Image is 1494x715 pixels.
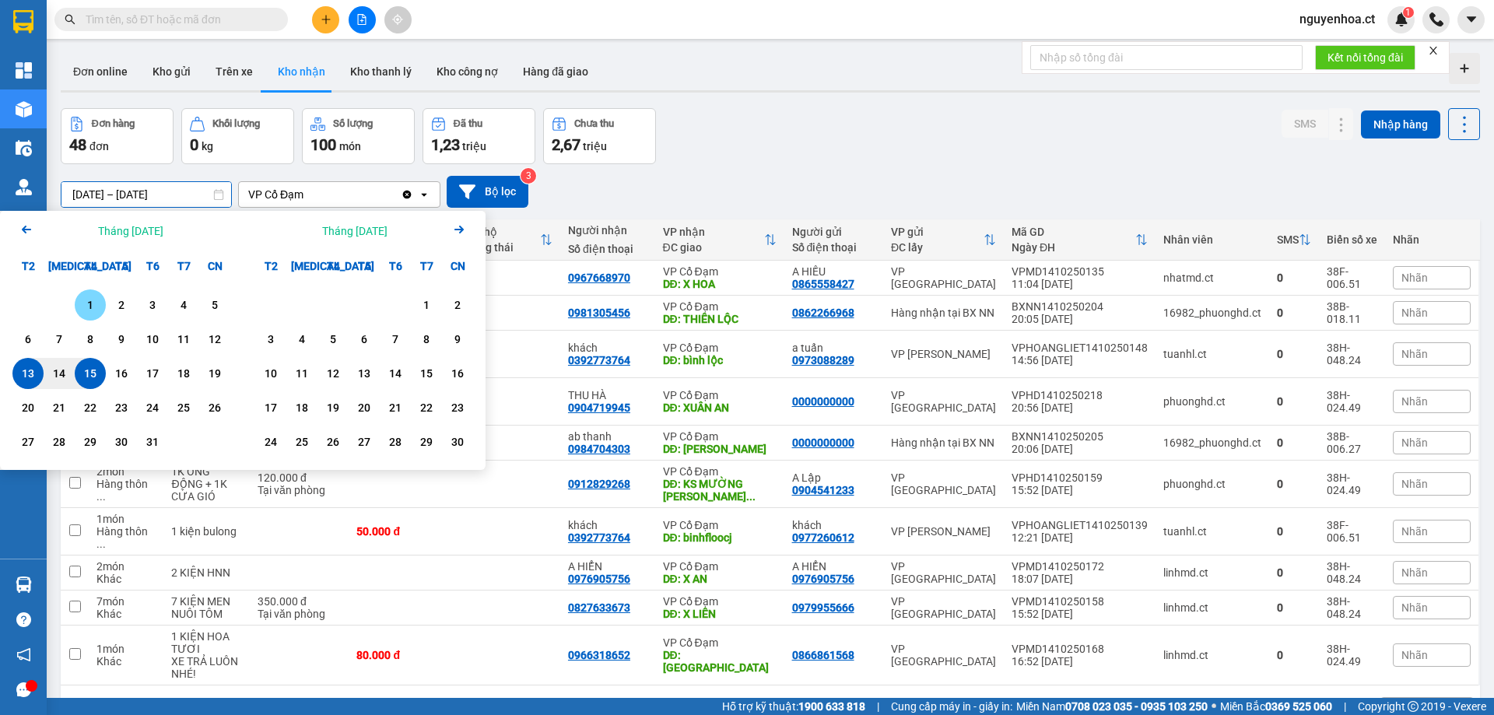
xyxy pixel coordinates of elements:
[583,140,607,152] span: triệu
[173,364,195,383] div: 18
[291,330,313,349] div: 4
[69,135,86,154] span: 48
[212,118,260,129] div: Khối lượng
[416,433,437,451] div: 29
[1269,219,1319,261] th: Toggle SortBy
[552,135,580,154] span: 2,67
[1012,389,1148,401] div: VPHD1410250218
[181,108,294,164] button: Khối lượng0kg
[1393,233,1471,246] div: Nhãn
[79,433,101,451] div: 29
[65,14,75,25] span: search
[1277,307,1311,319] div: 0
[349,251,380,282] div: T5
[110,398,132,417] div: 23
[510,53,601,90] button: Hàng đã giao
[792,436,854,449] div: 0000000000
[291,398,313,417] div: 18
[137,358,168,389] div: Choose Thứ Sáu, tháng 10 17 2025. It's available.
[12,324,44,355] div: Choose Thứ Hai, tháng 10 6 2025. It's available.
[1429,12,1443,26] img: phone-icon
[1163,348,1261,360] div: tuanhl.ct
[663,300,777,313] div: VP Cổ Đạm
[44,358,75,389] div: Choose Thứ Ba, tháng 10 14 2025. It's available.
[462,241,540,254] div: Trạng thái
[260,433,282,451] div: 24
[137,426,168,457] div: Choose Thứ Sáu, tháng 10 31 2025. It's available.
[110,433,132,451] div: 30
[86,11,269,28] input: Tìm tên, số ĐT hoặc mã đơn
[286,392,317,423] div: Choose Thứ Ba, tháng 11 18 2025. It's available.
[1401,436,1428,449] span: Nhãn
[110,364,132,383] div: 16
[568,443,630,455] div: 0984704303
[1012,300,1148,313] div: BXNN1410250204
[1401,307,1428,319] span: Nhãn
[110,296,132,314] div: 2
[48,398,70,417] div: 21
[423,108,535,164] button: Đã thu1,23 triệu
[199,358,230,389] div: Choose Chủ Nhật, tháng 10 19 2025. It's available.
[442,426,473,457] div: Choose Chủ Nhật, tháng 11 30 2025. It's available.
[168,324,199,355] div: Choose Thứ Bảy, tháng 10 11 2025. It's available.
[338,53,424,90] button: Kho thanh lý
[450,220,468,241] button: Next month.
[462,226,540,238] div: Thu hộ
[106,426,137,457] div: Choose Thứ Năm, tháng 10 30 2025. It's available.
[416,364,437,383] div: 15
[424,53,510,90] button: Kho công nợ
[48,433,70,451] div: 28
[568,307,630,319] div: 0981305456
[1012,443,1148,455] div: 20:06 [DATE]
[89,140,109,152] span: đơn
[353,364,375,383] div: 13
[13,10,33,33] img: logo-vxr
[202,140,213,152] span: kg
[384,6,412,33] button: aim
[568,354,630,366] div: 0392773764
[891,265,996,290] div: VP [GEOGRAPHIC_DATA]
[447,330,468,349] div: 9
[454,118,482,129] div: Đã thu
[1163,478,1261,490] div: phuonghd.ct
[568,243,647,255] div: Số điện thoại
[17,433,39,451] div: 27
[1327,49,1403,66] span: Kết nối tổng đài
[75,324,106,355] div: Choose Thứ Tư, tháng 10 8 2025. It's available.
[568,430,647,443] div: ab thanh
[286,426,317,457] div: Choose Thứ Ba, tháng 11 25 2025. It's available.
[543,108,656,164] button: Chưa thu2,67 triệu
[447,296,468,314] div: 2
[447,176,528,208] button: Bộ lọc
[1457,6,1485,33] button: caret-down
[1012,401,1148,414] div: 20:56 [DATE]
[574,118,614,129] div: Chưa thu
[204,364,226,383] div: 19
[416,398,437,417] div: 22
[137,324,168,355] div: Choose Thứ Sáu, tháng 10 10 2025. It's available.
[663,265,777,278] div: VP Cổ Đạm
[411,426,442,457] div: Choose Thứ Bảy, tháng 11 29 2025. It's available.
[1401,272,1428,284] span: Nhãn
[450,220,468,239] svg: Arrow Right
[1012,354,1148,366] div: 14:56 [DATE]
[380,392,411,423] div: Choose Thứ Sáu, tháng 11 21 2025. It's available.
[792,265,875,278] div: A HIẾU
[317,392,349,423] div: Choose Thứ Tư, tháng 11 19 2025. It's available.
[1004,219,1156,261] th: Toggle SortBy
[1012,265,1148,278] div: VPMD1410250135
[12,426,44,457] div: Choose Thứ Hai, tháng 10 27 2025. It's available.
[286,358,317,389] div: Choose Thứ Ba, tháng 11 11 2025. It's available.
[137,289,168,321] div: Choose Thứ Sáu, tháng 10 3 2025. It's available.
[302,108,415,164] button: Số lượng100món
[317,358,349,389] div: Choose Thứ Tư, tháng 11 12 2025. It's available.
[137,251,168,282] div: T6
[44,392,75,423] div: Choose Thứ Ba, tháng 10 21 2025. It's available.
[447,433,468,451] div: 30
[663,313,777,325] div: DĐ: THIÊN LỘC
[1327,300,1377,325] div: 38B-018.11
[321,14,331,25] span: plus
[792,226,875,238] div: Người gửi
[75,426,106,457] div: Choose Thứ Tư, tháng 10 29 2025. It's available.
[521,168,536,184] sup: 3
